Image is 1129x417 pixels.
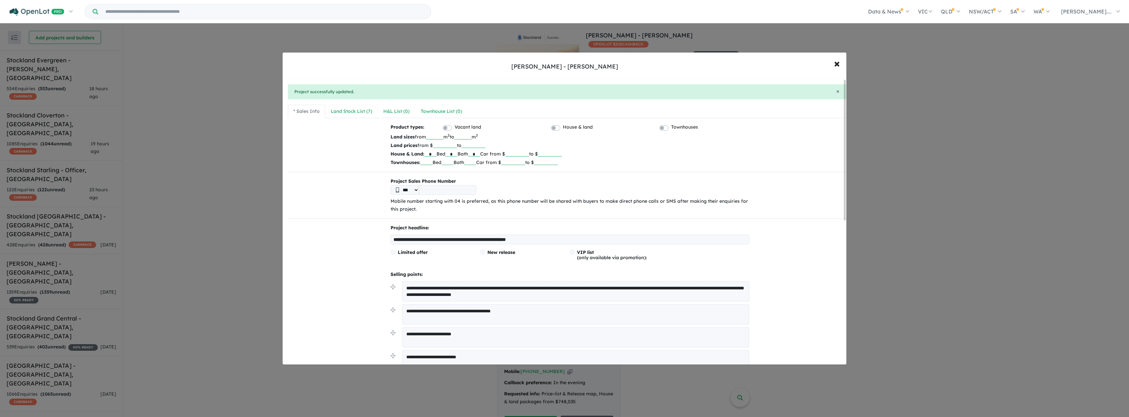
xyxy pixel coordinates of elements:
[398,249,428,255] span: Limited offer
[1061,8,1112,15] span: [PERSON_NAME]....
[834,56,840,70] span: ×
[671,123,698,131] label: Townhouses
[487,249,515,255] span: New release
[391,284,395,289] img: drag.svg
[391,353,395,358] img: drag.svg
[476,133,478,137] sup: 2
[391,133,749,141] p: from m to m
[391,150,749,158] p: Bed Bath Car from $ to $
[331,108,372,115] div: Land Stock List ( 7 )
[288,84,846,99] div: Project successfully updated.
[577,249,594,255] span: VIP list
[563,123,593,131] label: House & land
[511,62,618,71] div: [PERSON_NAME] - [PERSON_NAME]
[391,159,420,165] b: Townhouses:
[448,133,450,137] sup: 2
[396,187,399,193] img: Phone icon
[391,271,749,279] p: Selling points:
[391,134,415,140] b: Land sizes
[391,177,749,185] b: Project Sales Phone Number
[391,158,749,167] p: Bed Bath Car from $ to $
[391,142,417,148] b: Land prices
[383,108,410,115] div: H&L List ( 0 )
[577,249,647,261] span: (only available via promotion):
[391,307,395,312] img: drag.svg
[391,224,749,232] p: Project headline:
[391,151,424,157] b: House & Land:
[455,123,481,131] label: Vacant land
[391,330,395,335] img: drag.svg
[391,198,749,213] p: Mobile number starting with 04 is preferred, as this phone number will be shared with buyers to m...
[391,141,749,150] p: from $ to
[99,5,430,19] input: Try estate name, suburb, builder or developer
[421,108,462,115] div: Townhouse List ( 0 )
[391,123,424,132] b: Product types:
[10,8,64,16] img: Openlot PRO Logo White
[293,108,320,115] div: * Sales Info
[836,88,840,94] button: Close
[836,87,840,95] span: ×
